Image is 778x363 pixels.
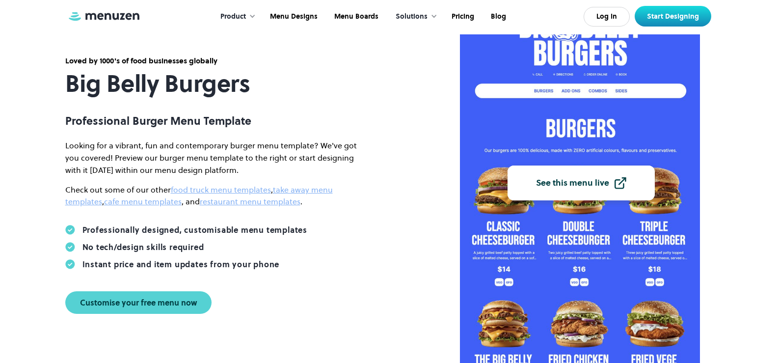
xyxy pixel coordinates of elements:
div: Solutions [386,1,442,32]
a: Menu Designs [261,1,325,32]
a: Start Designing [635,6,711,27]
a: cafe menu templates [104,196,182,207]
a: Pricing [442,1,482,32]
a: Customise your free menu now [65,291,212,314]
div: Customise your free menu now [80,299,197,307]
h1: Big Belly Burgers [65,70,360,97]
a: Blog [482,1,513,32]
a: Log In [584,7,630,27]
p: Looking for a vibrant, fun and contemporary burger menu template? We've got you covered! Preview ... [65,140,360,176]
div: See this menu live [536,179,609,188]
a: restaurant menu templates [200,196,300,207]
div: Instant price and item updates from your phone [82,259,280,269]
div: No tech/design skills required [82,242,204,252]
div: Loved by 1000's of food businesses globally [65,56,360,66]
div: Solutions [396,11,428,22]
a: Menu Boards [325,1,386,32]
a: See this menu live [508,166,655,200]
div: Professionally designed, customisable menu templates [82,225,308,235]
p: Check out some of our other , , , and . [65,184,360,208]
div: Product [220,11,246,22]
p: Professional Burger Menu Template [65,114,360,127]
a: food truck menu templates [171,184,271,195]
div: Product [211,1,261,32]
